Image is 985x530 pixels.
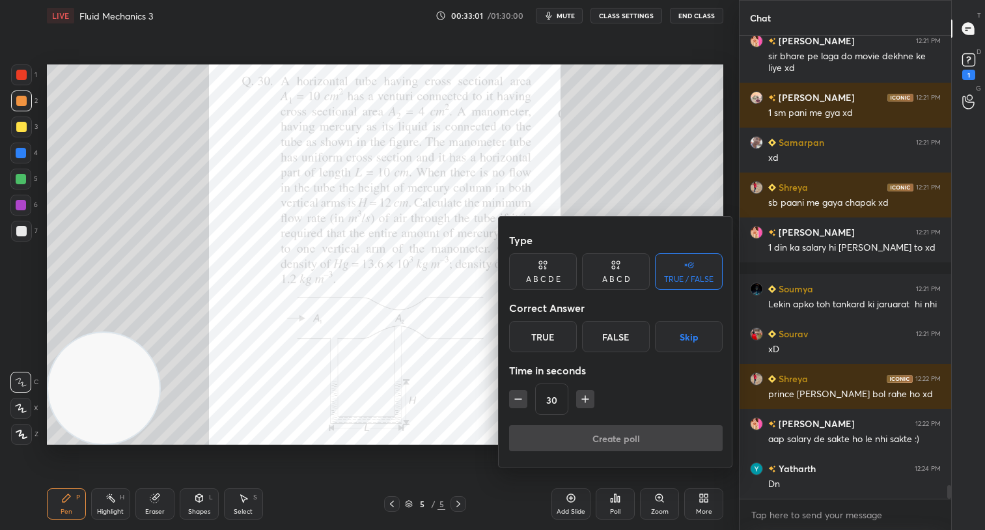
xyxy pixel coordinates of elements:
div: A B C D E [526,275,561,283]
button: Skip [655,321,723,352]
div: True [509,321,577,352]
div: Time in seconds [509,357,723,384]
div: A B C D [602,275,630,283]
div: Correct Answer [509,295,723,321]
div: Type [509,227,723,253]
div: False [582,321,650,352]
div: TRUE / FALSE [664,275,714,283]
